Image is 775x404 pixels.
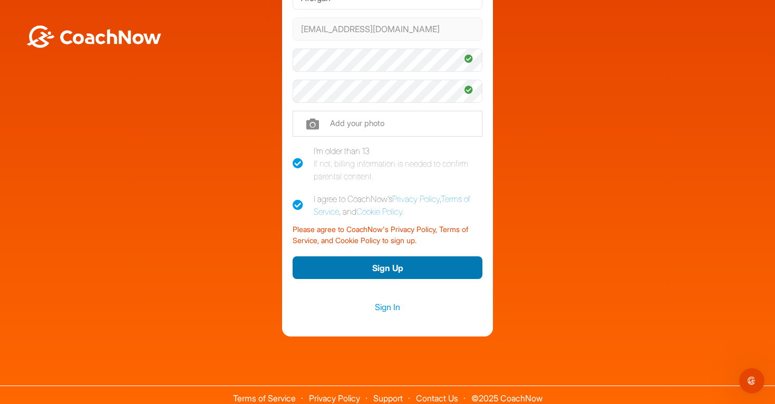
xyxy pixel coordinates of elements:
span: © 2025 CoachNow [466,386,548,402]
a: Support [373,393,403,403]
a: Sign In [293,300,482,314]
div: Please agree to CoachNow's Privacy Policy, Terms of Service, and Cookie Policy to sign up. [293,220,482,246]
label: I agree to CoachNow's , , and . [293,193,482,218]
iframe: Intercom live chat [739,368,764,393]
a: Terms of Service [314,194,470,217]
a: Contact Us [416,393,458,403]
div: I'm older than 13 [314,145,482,182]
img: BwLJSsUCoWCh5upNqxVrqldRgqLPVwmV24tXu5FoVAoFEpwwqQ3VIfuoInZCoVCoTD4vwADAC3ZFMkVEQFDAAAAAElFTkSuQmCC [25,25,162,48]
a: Terms of Service [233,393,296,403]
div: If not, billing information is needed to confirm parental consent. [314,157,482,182]
a: Privacy Policy [309,393,360,403]
input: Email [293,17,482,41]
a: Cookie Policy [356,206,402,217]
a: Privacy Policy [392,194,440,204]
button: Sign Up [293,256,482,279]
